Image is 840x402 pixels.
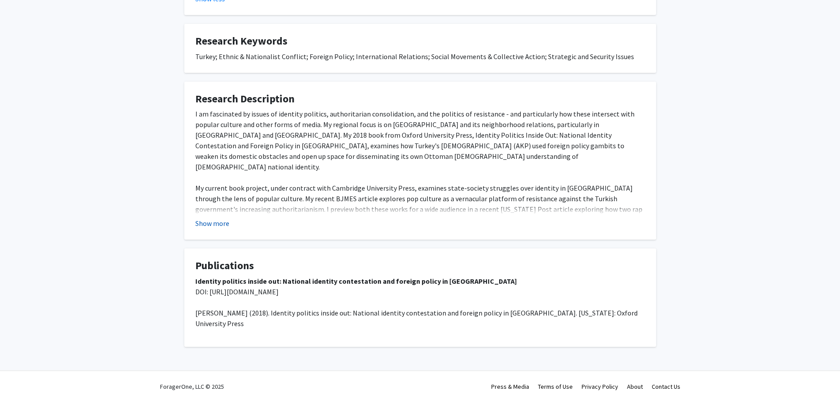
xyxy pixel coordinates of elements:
a: Press & Media [491,383,529,391]
h4: Research Description [195,93,645,105]
h4: Research Keywords [195,35,645,48]
a: Terms of Use [538,383,573,391]
button: Show more [195,218,229,229]
a: Privacy Policy [582,383,618,391]
span: DOI: [URL][DOMAIN_NAME] [195,287,279,296]
a: About [627,383,643,391]
strong: Identity politics inside out: National identity contestation and foreign policy in [GEOGRAPHIC_DATA] [195,277,517,286]
h4: Publications [195,259,645,272]
span: [PERSON_NAME] (2018). Identity politics inside out: National identity contestation and foreign po... [195,308,638,328]
div: I am fascinated by issues of identity politics, authoritarian consolidation, and the politics of ... [195,109,645,352]
a: Contact Us [652,383,680,391]
iframe: Chat [7,362,37,395]
div: Turkey; Ethnic & Nationalist Conflict; Foreign Policy; International Relations; Social Movements ... [195,51,645,62]
div: ForagerOne, LLC © 2025 [160,371,224,402]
